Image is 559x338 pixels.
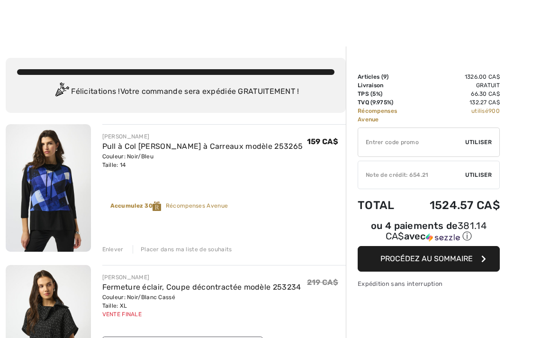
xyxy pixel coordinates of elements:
[358,90,416,98] td: TPS (5%)
[102,273,301,282] div: [PERSON_NAME]
[102,142,303,151] a: Pull à Col [PERSON_NAME] à Carreaux modèle 253265
[102,283,301,292] a: Fermeture éclair, Coupe décontractée modèle 253234
[358,246,500,272] button: Procédez au sommaire
[358,221,500,243] div: ou 4 paiements de avec
[358,107,416,124] td: Récompenses Avenue
[465,138,492,146] span: Utiliser
[102,293,301,310] div: Couleur: Noir/Blanc Cassé Taille: XL
[6,124,91,252] img: Pull à Col Bénitier à Carreaux modèle 253265
[358,98,416,107] td: TVQ (9.975%)
[416,98,500,107] td: 132.27 CA$
[416,189,500,221] td: 1524.57 CA$
[386,220,487,242] span: 381.14 CA$
[380,254,473,263] span: Procédez au sommaire
[416,73,500,81] td: 1326.00 CA$
[307,137,338,146] span: 159 CA$
[416,90,500,98] td: 66.30 CA$
[426,233,460,242] img: Sezzle
[358,189,416,221] td: Total
[488,108,500,114] span: 900
[110,202,166,209] strong: Accumulez 30
[102,310,301,319] div: Vente finale
[465,171,492,179] span: Utiliser
[110,201,228,211] div: Récompenses Avenue
[358,221,500,246] div: ou 4 paiements de381.14 CA$avecSezzle Cliquez pour en savoir plus sur Sezzle
[153,201,161,211] img: Reward-Logo.svg
[383,73,387,80] span: 9
[133,245,232,254] div: Placer dans ma liste de souhaits
[416,81,500,90] td: Gratuit
[358,171,465,179] div: Note de crédit: 654.21
[358,81,416,90] td: Livraison
[358,279,500,288] div: Expédition sans interruption
[358,128,465,156] input: Code promo
[416,107,500,124] td: utilisé
[102,152,303,169] div: Couleur: Noir/Bleu Taille: 14
[102,245,124,254] div: Enlever
[102,132,303,141] div: [PERSON_NAME]
[52,82,71,101] img: Congratulation2.svg
[17,82,334,101] div: Félicitations ! Votre commande sera expédiée GRATUITEMENT !
[358,73,416,81] td: Articles ( )
[307,278,338,287] span: 219 CA$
